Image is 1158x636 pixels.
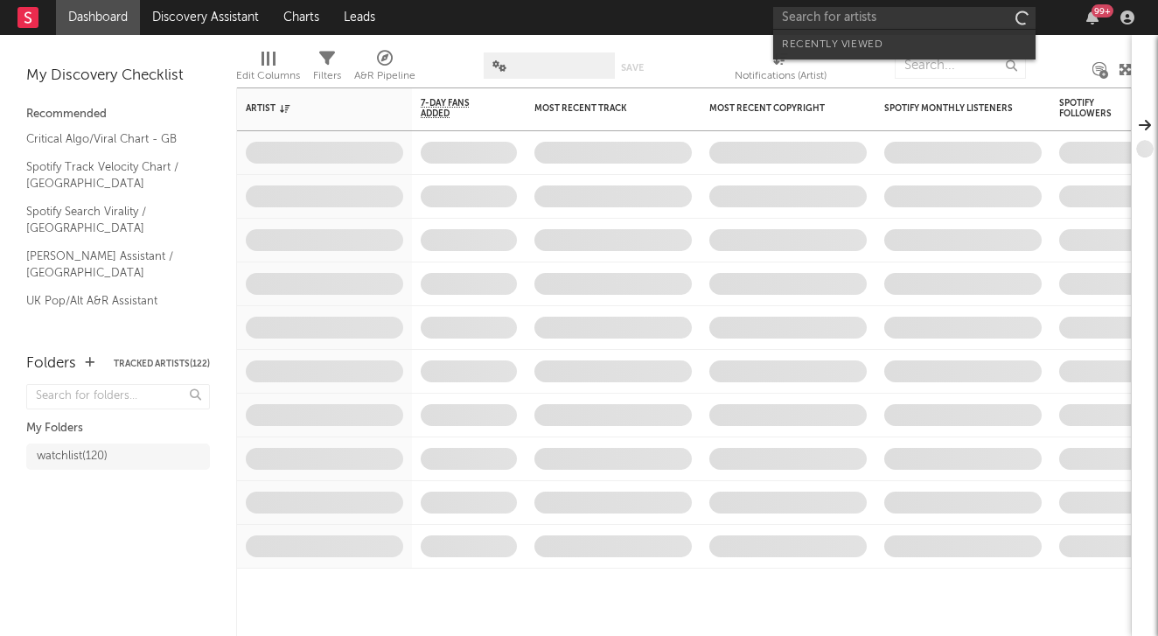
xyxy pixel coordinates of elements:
[895,52,1026,79] input: Search...
[354,44,415,94] div: A&R Pipeline
[26,129,192,149] a: Critical Algo/Viral Chart - GB
[236,66,300,87] div: Edit Columns
[313,66,341,87] div: Filters
[1092,4,1113,17] div: 99 +
[735,66,827,87] div: Notifications (Artist)
[26,318,192,354] a: Editorial A&R Assistant ([GEOGRAPHIC_DATA])
[354,66,415,87] div: A&R Pipeline
[114,360,210,368] button: Tracked Artists(122)
[421,98,491,119] span: 7-Day Fans Added
[26,418,210,439] div: My Folders
[26,202,192,238] a: Spotify Search Virality / [GEOGRAPHIC_DATA]
[26,157,192,193] a: Spotify Track Velocity Chart / [GEOGRAPHIC_DATA]
[26,444,210,470] a: watchlist(120)
[709,103,841,114] div: Most Recent Copyright
[884,103,1015,114] div: Spotify Monthly Listeners
[37,446,108,467] div: watchlist ( 120 )
[26,247,192,283] a: [PERSON_NAME] Assistant / [GEOGRAPHIC_DATA]
[621,63,644,73] button: Save
[26,353,76,374] div: Folders
[1086,10,1099,24] button: 99+
[534,103,666,114] div: Most Recent Track
[26,104,210,125] div: Recommended
[1059,98,1120,119] div: Spotify Followers
[773,7,1036,29] input: Search for artists
[26,384,210,409] input: Search for folders...
[26,291,192,311] a: UK Pop/Alt A&R Assistant
[735,44,827,94] div: Notifications (Artist)
[313,44,341,94] div: Filters
[26,66,210,87] div: My Discovery Checklist
[246,103,377,114] div: Artist
[782,34,1027,55] div: Recently Viewed
[236,44,300,94] div: Edit Columns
